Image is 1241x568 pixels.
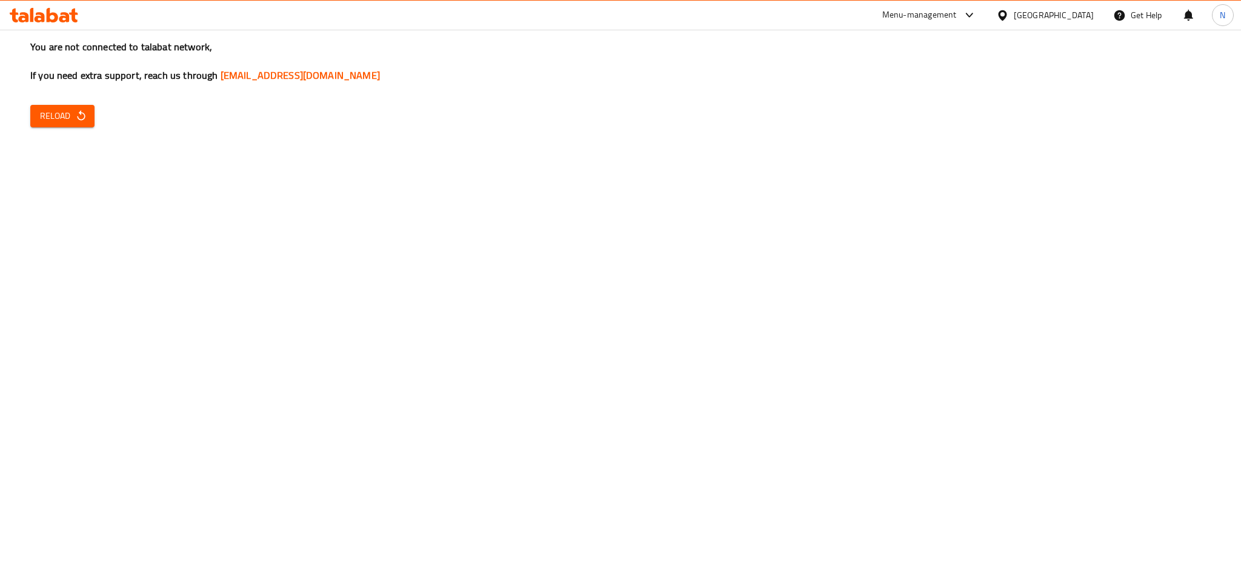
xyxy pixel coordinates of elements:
[221,66,380,84] a: [EMAIL_ADDRESS][DOMAIN_NAME]
[40,109,85,124] span: Reload
[30,40,1211,82] h3: You are not connected to talabat network, If you need extra support, reach us through
[1014,8,1094,22] div: [GEOGRAPHIC_DATA]
[30,105,95,127] button: Reload
[882,8,957,22] div: Menu-management
[1220,8,1225,22] span: N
